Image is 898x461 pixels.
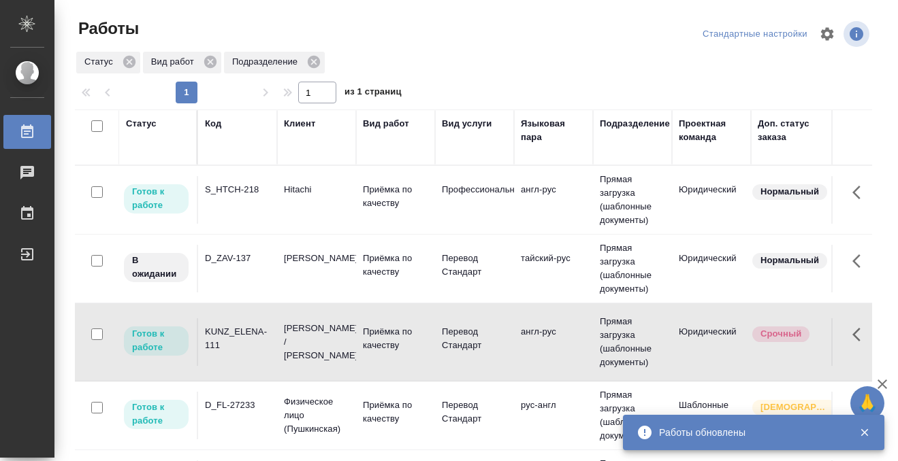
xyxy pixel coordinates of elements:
[593,381,672,449] td: Прямая загрузка (шаблонные документы)
[844,318,877,351] button: Здесь прячутся важные кнопки
[672,176,751,224] td: Юридический
[132,185,180,212] p: Готов к работе
[659,426,839,439] div: Работы обновлены
[123,325,190,357] div: Исполнитель может приступить к работе
[363,252,428,279] p: Приёмка по качеству
[760,327,801,341] p: Срочный
[593,308,672,376] td: Прямая загрузка (шаблонные документы)
[123,252,190,284] div: Исполнитель назначен, приступать к работе пока рано
[758,117,829,144] div: Доп. статус заказа
[132,400,180,428] p: Готов к работе
[442,325,507,352] p: Перевод Стандарт
[284,183,349,197] p: Hitachi
[844,245,877,277] button: Здесь прячутся важные кнопки
[126,117,157,131] div: Статус
[363,183,428,210] p: Приёмка по качеству
[123,183,190,215] div: Исполнитель может приступить к работе
[123,398,190,430] div: Исполнитель может приступить к работе
[593,166,672,234] td: Прямая загрузка (шаблонные документы)
[760,400,829,414] p: [DEMOGRAPHIC_DATA]
[284,395,349,436] p: Физическое лицо (Пушкинская)
[132,327,180,354] p: Готов к работе
[75,18,139,39] span: Работы
[514,318,593,366] td: англ-рус
[850,386,884,420] button: 🙏
[442,398,507,426] p: Перевод Стандарт
[143,52,221,73] div: Вид работ
[844,392,877,424] button: Здесь прячутся важные кнопки
[151,55,199,69] p: Вид работ
[76,52,140,73] div: Статус
[593,235,672,303] td: Прямая загрузка (шаблонные документы)
[699,24,811,45] div: split button
[205,252,270,265] div: D_ZAV-137
[205,117,221,131] div: Код
[760,185,819,199] p: Нормальный
[844,21,872,47] span: Посмотреть информацию
[344,84,402,103] span: из 1 страниц
[442,117,492,131] div: Вид услуги
[284,117,315,131] div: Клиент
[514,392,593,439] td: рус-англ
[672,392,751,439] td: Шаблонные документы
[284,252,349,265] p: [PERSON_NAME]
[205,325,270,352] div: KUNZ_ELENA-111
[672,245,751,292] td: Юридический
[284,322,349,362] p: [PERSON_NAME] / [PERSON_NAME]
[224,52,325,73] div: Подразделение
[205,398,270,412] div: D_FL-27233
[514,176,593,224] td: англ-рус
[850,426,878,439] button: Закрыть
[679,117,744,144] div: Проектная команда
[514,245,593,292] td: тайский-рус
[844,176,877,209] button: Здесь прячутся важные кнопки
[521,117,586,144] div: Языковая пара
[760,254,819,267] p: Нормальный
[442,252,507,279] p: Перевод Стандарт
[363,398,428,426] p: Приёмка по качеству
[600,117,670,131] div: Подразделение
[811,18,844,50] span: Настроить таблицу
[363,325,428,352] p: Приёмка по качеству
[856,389,879,417] span: 🙏
[132,254,180,281] p: В ожидании
[672,318,751,366] td: Юридический
[442,183,507,197] p: Профессиональный
[232,55,302,69] p: Подразделение
[84,55,118,69] p: Статус
[205,183,270,197] div: S_HTCH-218
[363,117,409,131] div: Вид работ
